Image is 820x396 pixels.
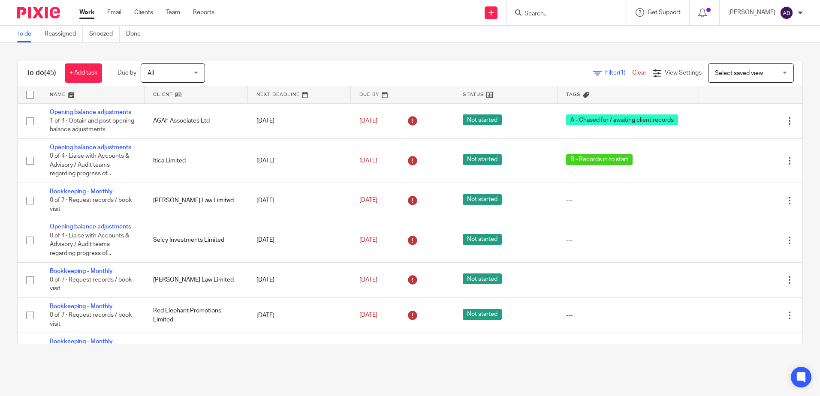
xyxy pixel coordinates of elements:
[50,233,129,256] span: 0 of 4 · Liaise with Accounts & Advisory / Audit teams regarding progress of...
[45,26,83,42] a: Reassigned
[145,218,248,262] td: Selcy Investments Limited
[359,312,377,318] span: [DATE]
[118,69,136,77] p: Due by
[193,8,214,17] a: Reports
[715,70,763,76] span: Select saved view
[50,277,132,292] span: 0 of 7 · Request records / book visit
[566,92,581,97] span: Tags
[26,69,56,78] h1: To do
[50,312,132,327] span: 0 of 7 · Request records / book visit
[359,158,377,164] span: [DATE]
[463,194,502,205] span: Not started
[248,103,351,138] td: [DATE]
[65,63,102,83] a: + Add task
[728,8,775,17] p: [PERSON_NAME]
[50,153,129,177] span: 0 of 4 · Liaise with Accounts & Advisory / Audit teams regarding progress of...
[248,138,351,183] td: [DATE]
[248,333,351,368] td: [DATE]
[566,236,690,244] div: ---
[50,198,132,213] span: 0 of 7 · Request records / book visit
[50,339,113,345] a: Bookkeeping - Monthly
[463,309,502,320] span: Not started
[619,70,626,76] span: (1)
[566,154,633,165] span: B - Records in to start
[126,26,147,42] a: Done
[50,189,113,195] a: Bookkeeping - Monthly
[107,8,121,17] a: Email
[463,273,502,284] span: Not started
[17,7,60,18] img: Pixie
[605,70,632,76] span: Filter
[50,118,134,133] span: 1 of 4 · Obtain and post opening balance adjustments
[665,70,702,76] span: View Settings
[145,138,248,183] td: Itica Limited
[148,70,154,76] span: All
[359,277,377,283] span: [DATE]
[566,196,690,205] div: ---
[44,69,56,76] span: (45)
[145,333,248,368] td: [PERSON_NAME] Law Limited
[566,311,690,320] div: ---
[248,298,351,333] td: [DATE]
[359,118,377,124] span: [DATE]
[359,237,377,243] span: [DATE]
[145,103,248,138] td: AGAF Associates Ltd
[145,262,248,297] td: [PERSON_NAME] Law Limited
[145,183,248,218] td: [PERSON_NAME] Law Limited
[134,8,153,17] a: Clients
[780,6,793,20] img: svg%3E
[248,183,351,218] td: [DATE]
[89,26,120,42] a: Snoozed
[463,154,502,165] span: Not started
[79,8,94,17] a: Work
[17,26,38,42] a: To do
[50,109,131,115] a: Opening balance adjustments
[463,114,502,125] span: Not started
[166,8,180,17] a: Team
[463,234,502,245] span: Not started
[359,198,377,204] span: [DATE]
[632,70,646,76] a: Clear
[50,268,113,274] a: Bookkeeping - Monthly
[50,144,131,150] a: Opening balance adjustments
[524,10,601,18] input: Search
[50,224,131,230] a: Opening balance adjustments
[145,298,248,333] td: Red Elephant Promotions Limited
[50,303,113,309] a: Bookkeeping - Monthly
[566,276,690,284] div: ---
[648,9,681,15] span: Get Support
[248,218,351,262] td: [DATE]
[248,262,351,297] td: [DATE]
[566,114,678,125] span: A - Chased for / awaiting client records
